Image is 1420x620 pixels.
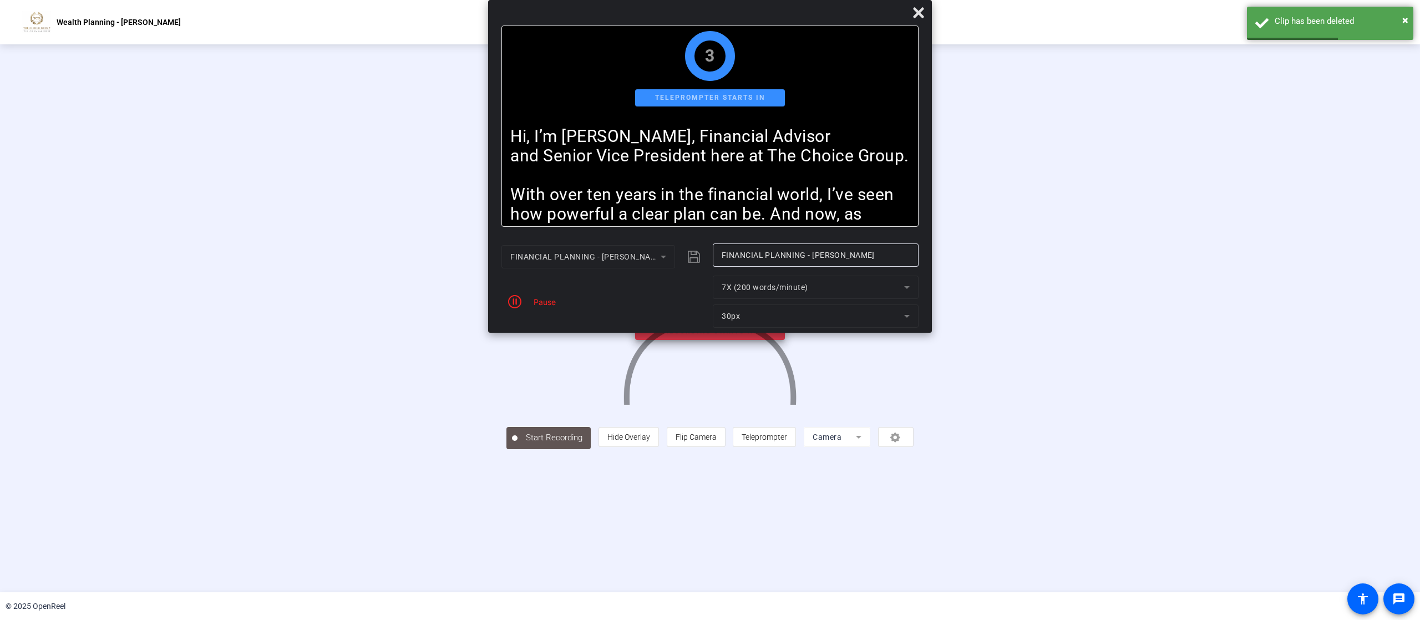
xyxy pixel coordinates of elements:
span: × [1402,13,1408,27]
div: 3 [705,49,715,63]
img: OpenReel logo [22,11,51,33]
p: Hi, I’m [PERSON_NAME], Financial Advisor and Senior Vice President here at The Choice Group. [510,126,910,165]
input: Title [722,248,910,262]
div: Clip has been deleted [1275,15,1405,28]
span: Teleprompter [742,433,787,441]
div: Pause [528,296,556,308]
p: With over ten years in the financial world, I’ve seen how powerful a clear plan can be. And now, ... [510,185,910,302]
mat-icon: message [1392,592,1406,606]
span: Start Recording [518,431,591,444]
span: Hide Overlay [607,433,650,441]
mat-icon: accessibility [1356,592,1370,606]
p: Wealth Planning - [PERSON_NAME] [57,16,181,29]
button: Close [1402,12,1408,28]
span: Flip Camera [676,433,717,441]
div: © 2025 OpenReel [6,601,65,612]
div: Teleprompter starts in [635,89,785,106]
